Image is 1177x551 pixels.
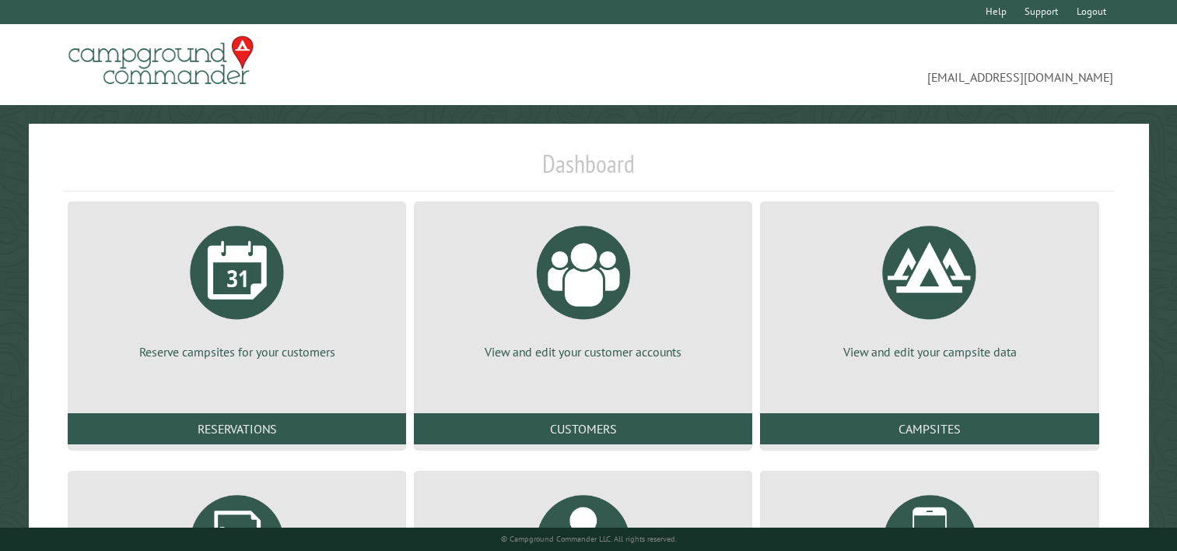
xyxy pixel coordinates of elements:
p: Reserve campsites for your customers [86,343,387,360]
a: View and edit your customer accounts [433,214,734,360]
a: Customers [414,413,752,444]
a: View and edit your campsite data [779,214,1080,360]
p: View and edit your campsite data [779,343,1080,360]
img: Campground Commander [64,30,258,91]
a: Campsites [760,413,1098,444]
a: Reserve campsites for your customers [86,214,387,360]
a: Reservations [68,413,406,444]
h1: Dashboard [64,149,1113,191]
small: © Campground Commander LLC. All rights reserved. [501,534,677,544]
span: [EMAIL_ADDRESS][DOMAIN_NAME] [589,43,1114,86]
p: View and edit your customer accounts [433,343,734,360]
